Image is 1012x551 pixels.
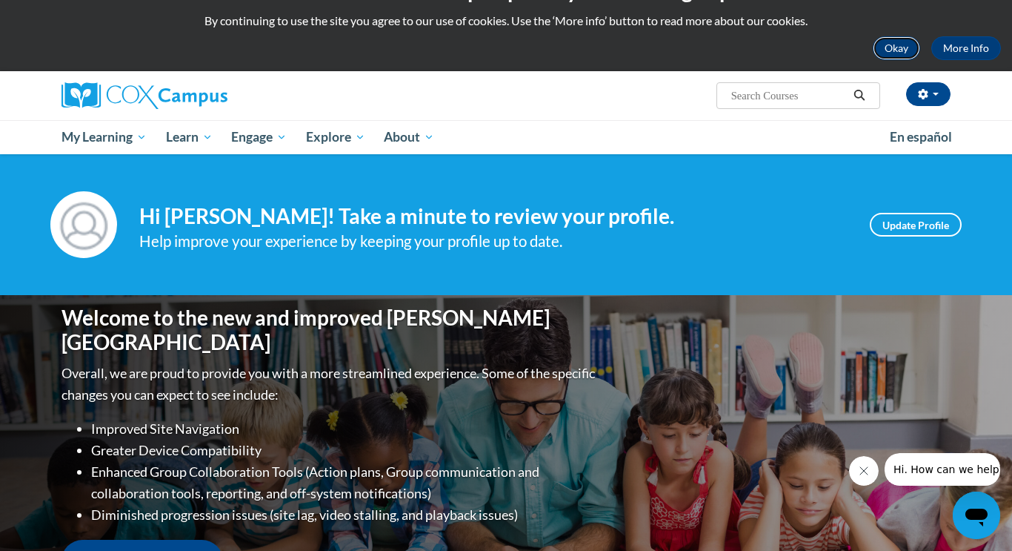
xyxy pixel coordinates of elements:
[953,492,1000,539] iframe: Button to launch messaging window
[91,504,599,526] li: Diminished progression issues (site lag, video stalling, and playback issues)
[890,129,952,145] span: En español
[11,13,1001,29] p: By continuing to use the site you agree to our use of cookies. Use the ‘More info’ button to read...
[91,418,599,440] li: Improved Site Navigation
[156,120,222,154] a: Learn
[61,82,227,109] img: Cox Campus
[50,191,117,258] img: Profile Image
[52,120,156,154] a: My Learning
[166,128,213,146] span: Learn
[61,128,147,146] span: My Learning
[39,120,973,154] div: Main menu
[375,120,445,154] a: About
[91,461,599,504] li: Enhanced Group Collaboration Tools (Action plans, Group communication and collaboration tools, re...
[9,10,120,22] span: Hi. How can we help?
[873,36,920,60] button: Okay
[906,82,951,106] button: Account Settings
[61,306,599,355] h1: Welcome to the new and improved [PERSON_NAME][GEOGRAPHIC_DATA]
[139,204,848,229] h4: Hi [PERSON_NAME]! Take a minute to review your profile.
[222,120,296,154] a: Engage
[61,363,599,406] p: Overall, we are proud to provide you with a more streamlined experience. Some of the specific cha...
[848,87,870,105] button: Search
[231,128,287,146] span: Engage
[931,36,1001,60] a: More Info
[849,456,879,486] iframe: Close message
[730,87,848,105] input: Search Courses
[91,440,599,461] li: Greater Device Compatibility
[885,453,1000,486] iframe: Message from company
[880,122,962,153] a: En español
[139,229,848,254] div: Help improve your experience by keeping your profile up to date.
[384,128,434,146] span: About
[306,128,365,146] span: Explore
[296,120,375,154] a: Explore
[61,82,343,109] a: Cox Campus
[870,213,962,237] a: Update Profile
